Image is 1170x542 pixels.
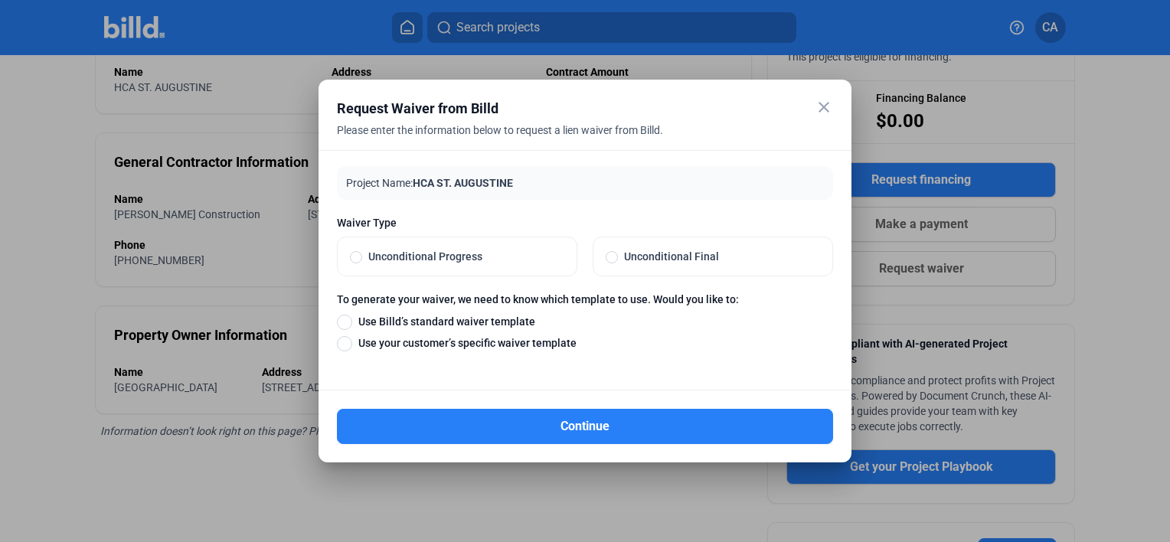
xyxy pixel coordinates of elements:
[337,122,795,156] div: Please enter the information below to request a lien waiver from Billd.
[352,335,577,351] span: Use your customer’s specific waiver template
[413,177,513,189] span: HCA ST. AUGUSTINE
[352,314,535,329] span: Use Billd’s standard waiver template
[337,215,833,230] span: Waiver Type
[815,98,833,116] mat-icon: close
[337,292,833,313] label: To generate your waiver, we need to know which template to use. Would you like to:
[337,98,795,119] div: Request Waiver from Billd
[346,177,413,189] span: Project Name:
[618,249,820,264] span: Unconditional Final
[337,409,833,444] button: Continue
[362,249,564,264] span: Unconditional Progress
